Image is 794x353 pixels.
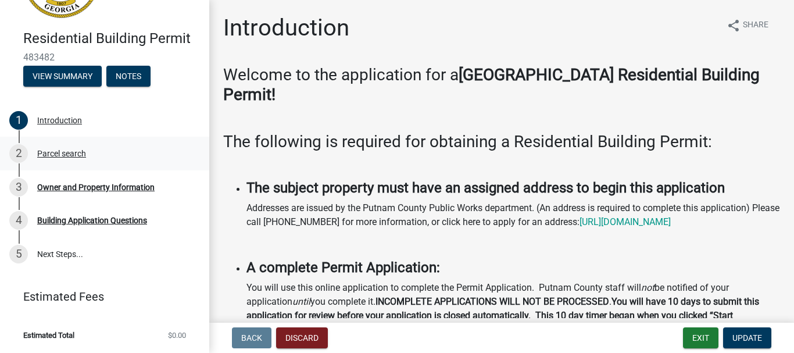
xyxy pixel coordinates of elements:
[23,52,186,63] span: 483482
[375,296,609,307] strong: INCOMPLETE APPLICATIONS WILL NOT BE PROCESSED
[246,201,780,229] p: Addresses are issued by the Putnam County Public Works department. (An address is required to com...
[641,282,654,293] i: not
[246,259,440,276] strong: A complete Permit Application:
[23,30,200,47] h4: Residential Building Permit
[292,296,310,307] i: until
[743,19,768,33] span: Share
[37,183,155,191] div: Owner and Property Information
[9,285,191,308] a: Estimated Fees
[23,331,74,339] span: Estimated Total
[223,65,760,104] strong: [GEOGRAPHIC_DATA] Residential Building Permit!
[241,333,262,343] span: Back
[23,72,102,81] wm-modal-confirm: Summary
[223,132,780,152] h3: The following is required for obtaining a Residential Building Permit:
[168,331,186,339] span: $0.00
[37,149,86,158] div: Parcel search
[727,19,741,33] i: share
[9,178,28,197] div: 3
[232,327,271,348] button: Back
[37,116,82,124] div: Introduction
[106,72,151,81] wm-modal-confirm: Notes
[723,327,771,348] button: Update
[9,211,28,230] div: 4
[732,333,762,343] span: Update
[9,144,28,163] div: 2
[223,65,780,104] h3: Welcome to the application for a
[580,216,671,227] a: [URL][DOMAIN_NAME]
[23,66,102,87] button: View Summary
[9,111,28,130] div: 1
[37,216,147,224] div: Building Application Questions
[717,14,778,37] button: shareShare
[683,327,718,348] button: Exit
[9,245,28,263] div: 5
[276,327,328,348] button: Discard
[246,281,780,351] p: You will use this online application to complete the Permit Application. Putnam County staff will...
[106,66,151,87] button: Notes
[246,180,725,196] strong: The subject property must have an assigned address to begin this application
[223,14,349,42] h1: Introduction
